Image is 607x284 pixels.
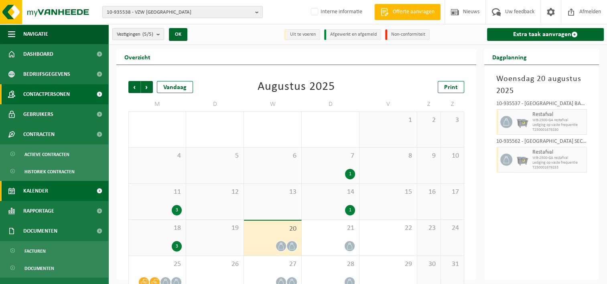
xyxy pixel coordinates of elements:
[532,118,585,123] span: WB-2500-GA restafval
[532,165,585,170] span: T250001679283
[345,169,355,179] div: 1
[248,260,297,269] span: 27
[117,28,153,41] span: Vestigingen
[363,116,413,125] span: 1
[2,260,106,276] a: Documenten
[445,188,460,197] span: 17
[306,152,355,160] span: 7
[244,97,302,112] td: W
[445,152,460,160] span: 10
[172,241,182,252] div: 3
[112,28,164,40] button: Vestigingen(5/5)
[324,29,381,40] li: Afgewerkt en afgemeld
[445,224,460,233] span: 24
[116,49,158,65] h2: Overzicht
[484,49,535,65] h2: Dagplanning
[444,84,458,91] span: Print
[306,188,355,197] span: 14
[391,8,436,16] span: Offerte aanvragen
[23,124,55,144] span: Contracten
[23,201,54,221] span: Rapportage
[421,260,436,269] span: 30
[306,224,355,233] span: 21
[438,81,464,93] a: Print
[23,84,70,104] span: Contactpersonen
[496,73,587,97] h3: Woensdag 20 augustus 2025
[421,224,436,233] span: 23
[385,29,430,40] li: Non-conformiteit
[133,188,182,197] span: 11
[532,123,585,128] span: Lediging op vaste frequentie
[248,188,297,197] span: 13
[24,147,69,162] span: Actieve contracten
[532,149,585,156] span: Restafval
[23,64,70,84] span: Bedrijfsgegevens
[23,181,48,201] span: Kalender
[190,224,240,233] span: 19
[172,205,182,215] div: 3
[532,160,585,165] span: Lediging op vaste frequentie
[532,156,585,160] span: WB-2500-GA restafval
[363,224,413,233] span: 22
[496,101,587,109] div: 10-935537 - [GEOGRAPHIC_DATA] BASIS - [GEOGRAPHIC_DATA]
[445,260,460,269] span: 31
[496,139,587,147] div: 10-935562 - [GEOGRAPHIC_DATA] SECUNDAIR - [GEOGRAPHIC_DATA]
[133,152,182,160] span: 4
[363,188,413,197] span: 15
[532,112,585,118] span: Restafval
[421,116,436,125] span: 2
[23,221,57,241] span: Documenten
[190,260,240,269] span: 26
[441,97,465,112] td: Z
[23,44,53,64] span: Dashboard
[2,146,106,162] a: Actieve contracten
[190,188,240,197] span: 12
[487,28,604,41] a: Extra taak aanvragen
[102,6,263,18] button: 10-935538 - VZW [GEOGRAPHIC_DATA]
[248,152,297,160] span: 6
[128,97,186,112] td: M
[248,225,297,233] span: 20
[133,224,182,233] span: 18
[363,260,413,269] span: 29
[284,29,320,40] li: Uit te voeren
[24,261,54,276] span: Documenten
[309,6,362,18] label: Interne informatie
[24,164,75,179] span: Historiek contracten
[374,4,441,20] a: Offerte aanvragen
[23,24,48,44] span: Navigatie
[359,97,417,112] td: V
[190,152,240,160] span: 5
[363,152,413,160] span: 8
[141,81,153,93] span: Volgende
[417,97,441,112] td: Z
[258,81,335,93] div: Augustus 2025
[302,97,359,112] td: D
[516,116,528,128] img: WB-2500-GAL-GY-01
[24,243,46,259] span: Facturen
[516,154,528,166] img: WB-2500-GAL-GY-01
[345,205,355,215] div: 1
[142,32,153,37] count: (5/5)
[2,243,106,258] a: Facturen
[306,260,355,269] span: 28
[445,116,460,125] span: 3
[23,104,53,124] span: Gebruikers
[169,28,187,41] button: OK
[128,81,140,93] span: Vorige
[157,81,193,93] div: Vandaag
[421,188,436,197] span: 16
[186,97,244,112] td: D
[107,6,252,18] span: 10-935538 - VZW [GEOGRAPHIC_DATA]
[532,128,585,132] span: T250001679280
[421,152,436,160] span: 9
[2,164,106,179] a: Historiek contracten
[133,260,182,269] span: 25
